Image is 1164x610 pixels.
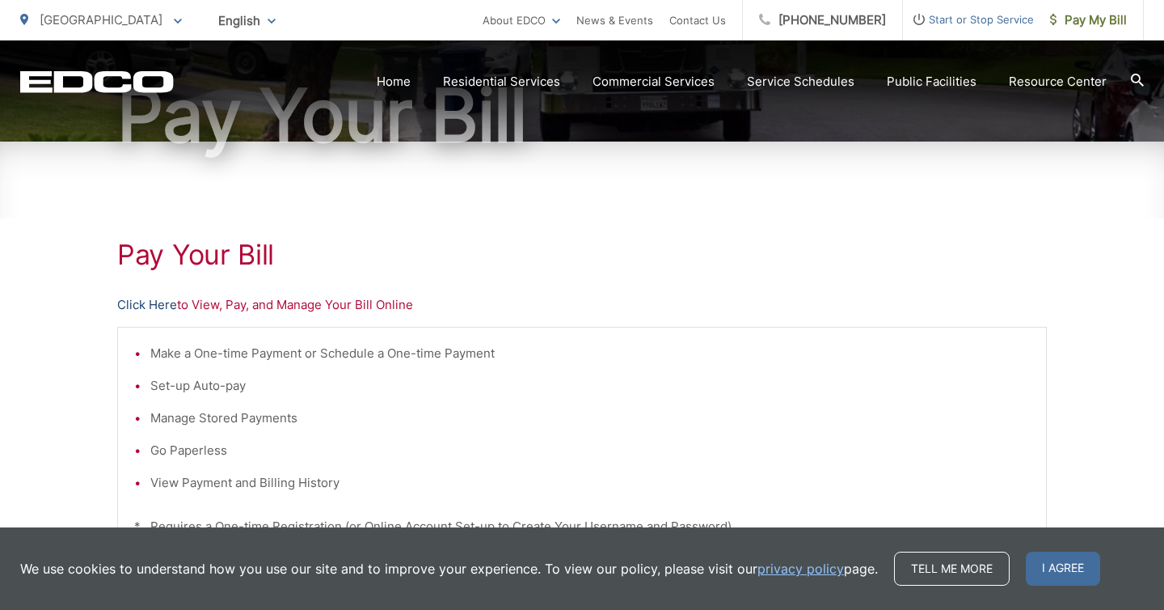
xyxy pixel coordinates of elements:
a: News & Events [576,11,653,30]
li: Make a One-time Payment or Schedule a One-time Payment [150,344,1030,363]
h1: Pay Your Bill [117,239,1047,271]
a: Home [377,72,411,91]
span: [GEOGRAPHIC_DATA] [40,12,162,28]
a: privacy policy [757,559,844,578]
a: Residential Services [443,72,560,91]
li: View Payment and Billing History [150,473,1030,493]
span: Pay My Bill [1050,11,1127,30]
li: Manage Stored Payments [150,409,1030,428]
p: to View, Pay, and Manage Your Bill Online [117,295,1047,315]
a: Click Here [117,295,177,315]
a: Service Schedules [747,72,854,91]
span: I agree [1026,552,1100,586]
h1: Pay Your Bill [20,75,1144,156]
a: Resource Center [1009,72,1107,91]
a: Contact Us [669,11,726,30]
a: Tell me more [894,552,1010,586]
p: * Requires a One-time Registration (or Online Account Set-up to Create Your Username and Password) [134,517,1030,536]
a: About EDCO [483,11,560,30]
a: Commercial Services [593,72,715,91]
p: We use cookies to understand how you use our site and to improve your experience. To view our pol... [20,559,878,578]
span: English [206,6,288,35]
a: Public Facilities [887,72,976,91]
a: EDCD logo. Return to the homepage. [20,70,174,93]
li: Set-up Auto-pay [150,376,1030,396]
li: Go Paperless [150,441,1030,460]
